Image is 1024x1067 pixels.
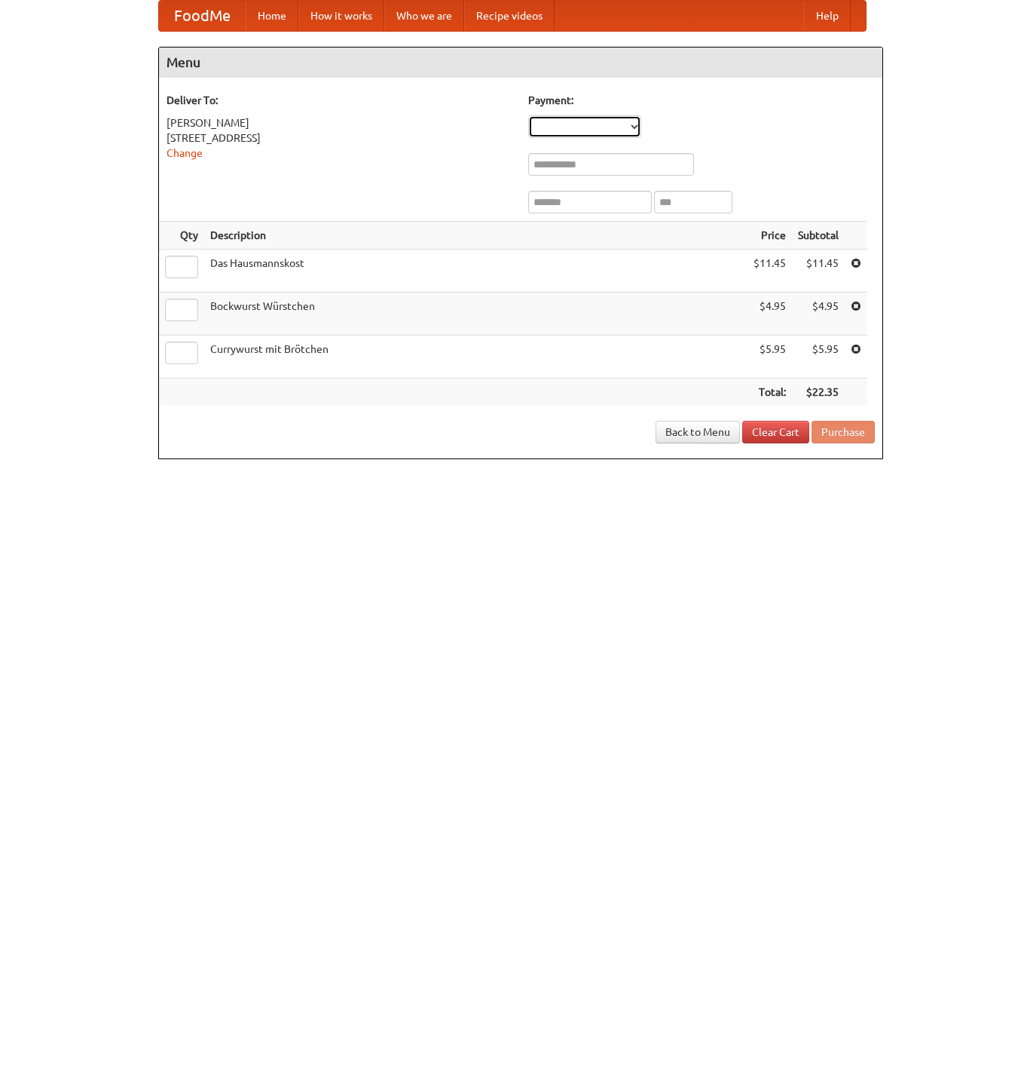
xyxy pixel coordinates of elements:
[204,336,747,379] td: Currywurst mit Brötchen
[742,421,809,443] a: Clear Cart
[528,93,875,108] h5: Payment:
[812,421,875,443] button: Purchase
[167,147,203,159] a: Change
[464,1,555,31] a: Recipe videos
[747,222,792,250] th: Price
[167,130,513,146] div: [STREET_ADDRESS]
[792,293,845,336] td: $4.95
[747,336,792,379] td: $5.95
[167,93,513,108] h5: Deliver To:
[298,1,384,31] a: How it works
[792,250,845,293] td: $11.45
[792,379,845,406] th: $22.35
[792,222,845,250] th: Subtotal
[747,293,792,336] td: $4.95
[384,1,464,31] a: Who we are
[246,1,298,31] a: Home
[747,379,792,406] th: Total:
[204,222,747,250] th: Description
[167,115,513,130] div: [PERSON_NAME]
[656,421,740,443] a: Back to Menu
[804,1,851,31] a: Help
[747,250,792,293] td: $11.45
[159,48,882,78] h4: Menu
[204,293,747,336] td: Bockwurst Würstchen
[792,336,845,379] td: $5.95
[159,222,204,250] th: Qty
[159,1,246,31] a: FoodMe
[204,250,747,293] td: Das Hausmannskost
